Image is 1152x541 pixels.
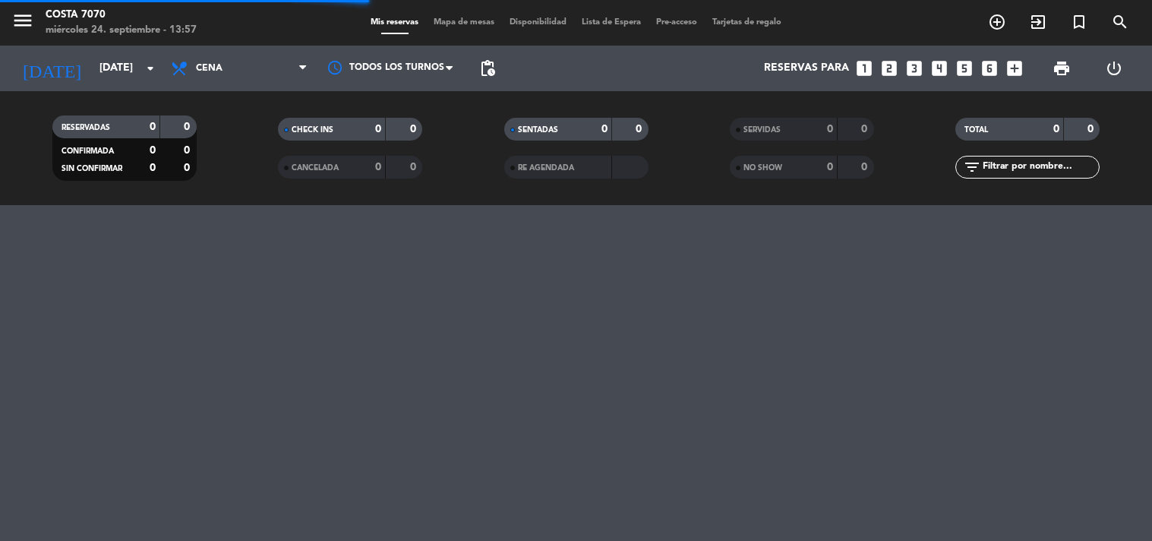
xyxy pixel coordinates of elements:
span: print [1053,59,1071,78]
i: looks_3 [904,59,924,78]
strong: 0 [601,124,608,134]
div: LOG OUT [1088,46,1141,91]
span: Mapa de mesas [426,18,502,27]
span: SERVIDAS [743,126,781,134]
i: add_box [1005,59,1024,78]
i: looks_4 [929,59,949,78]
strong: 0 [861,162,870,172]
span: Cena [196,63,223,74]
button: menu [11,9,34,37]
span: Pre-acceso [649,18,705,27]
span: Disponibilidad [502,18,574,27]
i: exit_to_app [1029,13,1047,31]
strong: 0 [150,122,156,132]
i: looks_6 [980,59,999,78]
i: power_settings_new [1105,59,1123,78]
strong: 0 [861,124,870,134]
span: pending_actions [478,59,497,78]
span: RESERVADAS [62,124,110,131]
span: CHECK INS [292,126,333,134]
strong: 0 [184,122,193,132]
span: SENTADAS [518,126,558,134]
strong: 0 [827,124,833,134]
i: search [1111,13,1129,31]
span: RE AGENDADA [518,164,574,172]
strong: 0 [1087,124,1097,134]
strong: 0 [827,162,833,172]
i: [DATE] [11,52,92,85]
strong: 0 [150,145,156,156]
span: Mis reservas [363,18,426,27]
strong: 0 [375,124,381,134]
i: turned_in_not [1070,13,1088,31]
span: SIN CONFIRMAR [62,165,122,172]
strong: 0 [1053,124,1059,134]
i: filter_list [963,158,981,176]
strong: 0 [410,162,419,172]
strong: 0 [184,145,193,156]
i: looks_one [854,59,874,78]
i: arrow_drop_down [141,59,159,78]
i: looks_5 [955,59,974,78]
strong: 0 [150,163,156,173]
input: Filtrar por nombre... [981,159,1099,176]
span: CANCELADA [292,164,339,172]
strong: 0 [636,124,645,134]
strong: 0 [375,162,381,172]
span: NO SHOW [743,164,782,172]
div: Costa 7070 [46,8,197,23]
span: Tarjetas de regalo [705,18,789,27]
span: Lista de Espera [574,18,649,27]
strong: 0 [410,124,419,134]
i: menu [11,9,34,32]
i: add_circle_outline [988,13,1006,31]
div: miércoles 24. septiembre - 13:57 [46,23,197,38]
span: Reservas para [764,62,849,74]
span: CONFIRMADA [62,147,114,155]
strong: 0 [184,163,193,173]
span: TOTAL [964,126,988,134]
i: looks_two [879,59,899,78]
